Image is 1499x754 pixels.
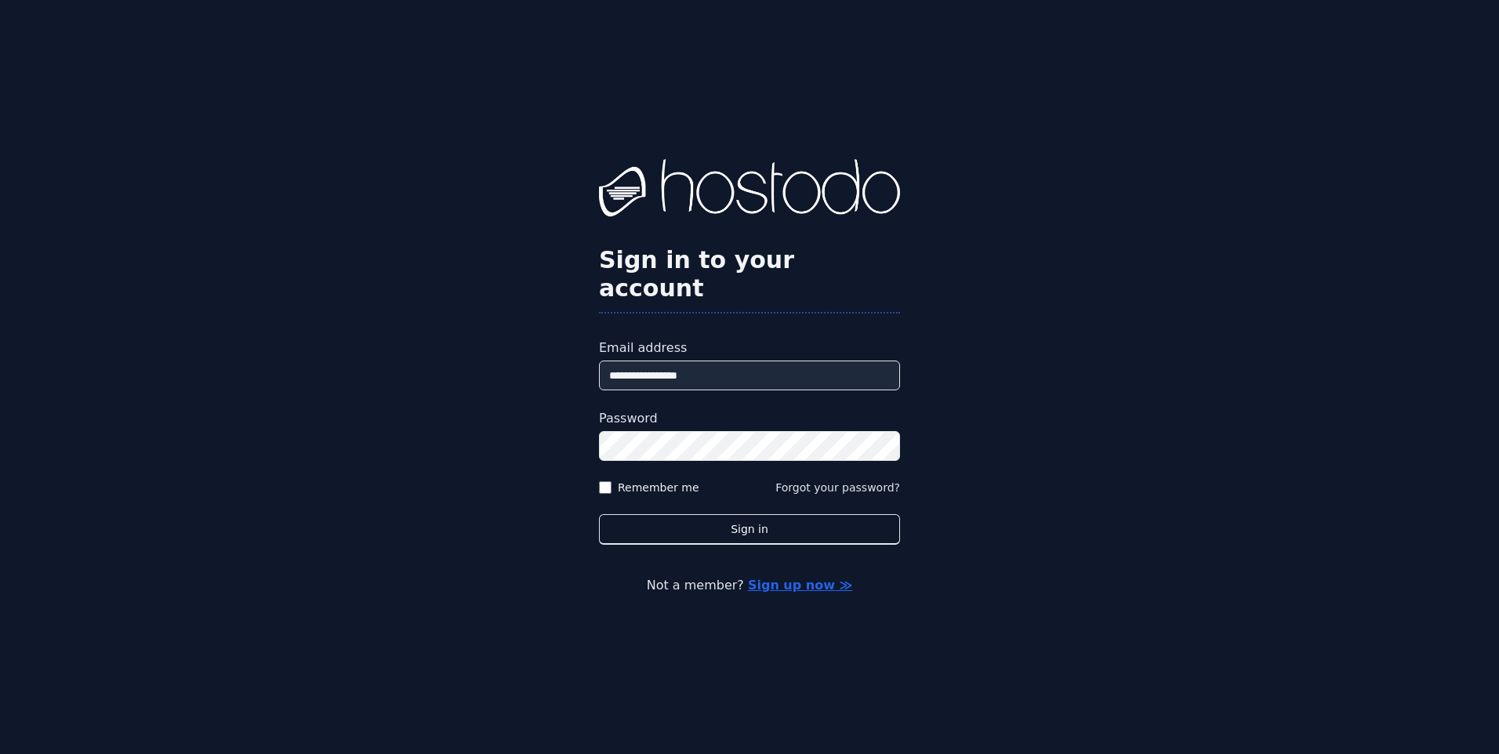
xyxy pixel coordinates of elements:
[599,514,900,545] button: Sign in
[599,246,900,303] h2: Sign in to your account
[599,339,900,357] label: Email address
[748,578,852,593] a: Sign up now ≫
[599,409,900,428] label: Password
[775,480,900,495] button: Forgot your password?
[75,576,1424,595] p: Not a member?
[599,159,900,222] img: Hostodo
[618,480,699,495] label: Remember me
